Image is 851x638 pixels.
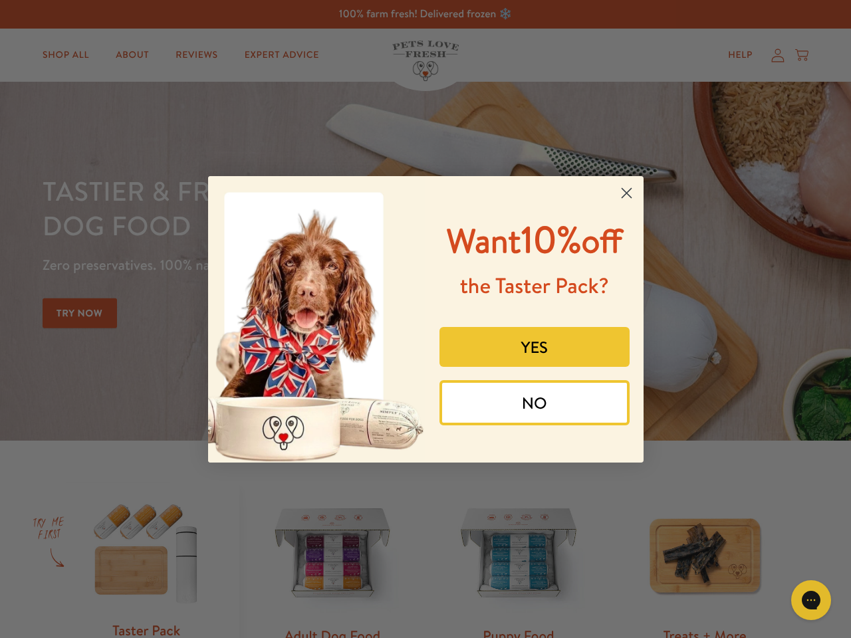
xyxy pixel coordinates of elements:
span: 10% [447,213,623,265]
iframe: Gorgias live chat messenger [785,576,838,625]
button: Close dialog [615,181,638,205]
button: YES [439,327,630,367]
span: the Taster Pack? [460,271,609,300]
span: off [581,218,622,264]
button: NO [439,380,630,425]
img: 8afefe80-1ef6-417a-b86b-9520c2248d41.jpeg [208,176,426,463]
span: Want [447,218,521,264]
